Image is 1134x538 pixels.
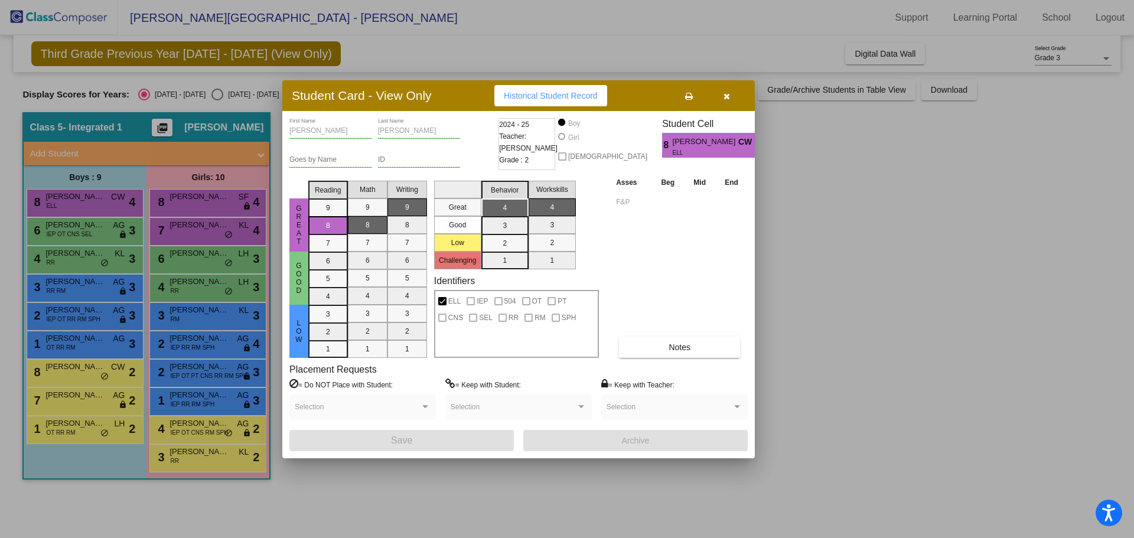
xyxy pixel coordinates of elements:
[562,311,576,325] span: SPH
[391,435,412,445] span: Save
[499,119,529,131] span: 2024 - 25
[479,311,493,325] span: SEL
[294,204,304,246] span: Great
[738,136,755,148] span: CW
[673,136,738,148] span: [PERSON_NAME]
[662,118,765,129] h3: Student Cell
[509,311,519,325] span: RR
[499,154,529,166] span: Grade : 2
[568,132,579,143] div: Girl
[532,294,542,308] span: OT
[294,262,304,295] span: Good
[294,319,304,344] span: Low
[613,176,651,189] th: Asses
[504,91,598,100] span: Historical Student Record
[662,138,672,152] span: 8
[289,364,377,375] label: Placement Requests
[622,436,650,445] span: Archive
[445,379,521,390] label: = Keep with Student:
[715,176,748,189] th: End
[289,156,372,164] input: goes by name
[651,176,684,189] th: Beg
[448,294,461,308] span: ELL
[673,148,730,157] span: ELL
[434,275,475,286] label: Identifiers
[494,85,607,106] button: Historical Student Record
[684,176,715,189] th: Mid
[669,343,690,352] span: Notes
[504,294,516,308] span: 504
[755,138,765,152] span: 4
[558,294,566,308] span: PT
[289,379,393,390] label: = Do NOT Place with Student:
[601,379,674,390] label: = Keep with Teacher:
[535,311,546,325] span: RM
[568,118,581,129] div: Boy
[289,430,514,451] button: Save
[499,131,558,154] span: Teacher: [PERSON_NAME]
[292,88,432,103] h3: Student Card - View Only
[523,430,748,451] button: Archive
[619,337,740,358] button: Notes
[448,311,463,325] span: CNS
[568,149,647,164] span: [DEMOGRAPHIC_DATA]
[616,193,649,211] input: assessment
[477,294,488,308] span: IEP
